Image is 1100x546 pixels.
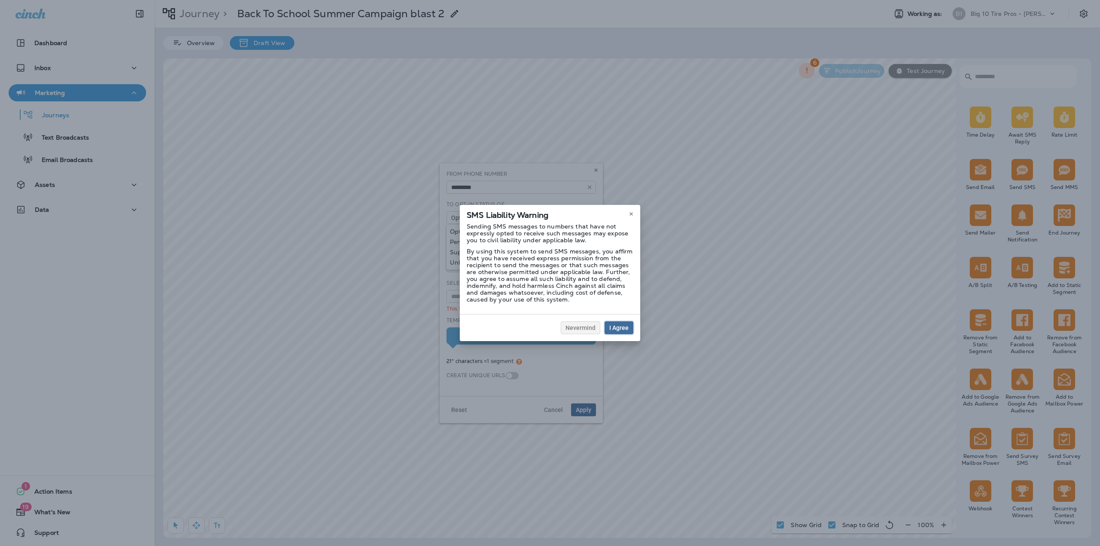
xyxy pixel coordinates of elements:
button: I Agree [605,321,633,334]
span: Nevermind [565,325,596,331]
div: SMS Liability Warning [460,205,640,223]
button: Nevermind [561,321,600,334]
p: Sending SMS messages to numbers that have not expressly opted to receive such messages may expose... [467,223,633,244]
span: I Agree [609,325,629,331]
p: By using this system to send SMS messages, you affirm that you have received express permission f... [467,248,633,303]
